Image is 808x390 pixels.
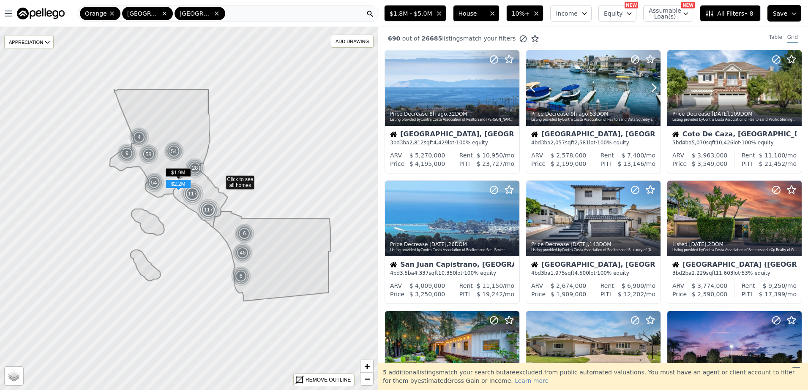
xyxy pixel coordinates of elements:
div: [GEOGRAPHIC_DATA], [GEOGRAPHIC_DATA] [531,261,655,270]
div: Listing provided by Contra Costa Association of Realtors and eXp Realty of Greater [GEOGRAPHIC_DA... [672,248,797,253]
span: $ 7,400 [622,152,644,159]
img: g2.png [143,172,165,193]
div: ARV [672,282,684,290]
div: PITI [742,160,752,168]
span: − [364,374,370,384]
span: Save [773,9,787,18]
img: g1.png [185,158,205,178]
span: $ 4,195,000 [409,160,445,167]
div: 117 [197,198,220,221]
span: 2,812 [409,140,424,146]
span: 5,070 [692,140,706,146]
div: 28 [185,158,205,178]
img: g3.png [197,198,220,221]
img: g1.png [232,243,253,263]
div: Price Decrease , 109 DOM [672,111,797,117]
button: House [453,5,500,22]
div: 5 additional listing s match your search but are excluded from public automated valuations. You m... [378,363,808,390]
div: REMOVE OUTLINE [306,376,351,384]
div: [GEOGRAPHIC_DATA], [GEOGRAPHIC_DATA] [531,131,655,139]
span: $ 11,150 [477,282,503,289]
a: Price Decrease 8h ago,32DOMListing provided byContra Costa Association of Realtorsand [PERSON_NAM... [385,50,519,173]
div: PITI [601,160,611,168]
span: Equity [604,9,622,18]
span: match your filters [463,34,516,43]
div: /mo [611,290,655,298]
div: 4 bd 3 ba sqft lot · 100% equity [531,139,655,146]
span: [GEOGRAPHIC_DATA] [127,9,159,18]
img: House [531,131,538,138]
time: 2025-09-27 15:53 [689,241,707,247]
button: 10%+ [506,5,544,22]
span: 4,429 [433,140,448,146]
div: PITI [601,290,611,298]
img: g2.png [138,144,160,165]
div: Price [672,160,687,168]
a: Price Decrease 9h ago,53DOMListing provided byContra Costa Association of Realtorsand Vista Sothe... [526,50,660,173]
div: ARV [531,151,543,160]
div: 6 [234,223,254,244]
span: $1.8M - $5.0M [390,9,432,18]
span: 10,350 [438,270,456,276]
img: g1.png [234,223,255,244]
span: 11,603 [715,270,733,276]
a: Price Decrease [DATE],109DOMListing provided byContra Costa Association of Realtorsand Pacific St... [667,50,801,173]
div: /mo [614,282,655,290]
span: + [364,361,370,371]
div: 3 bd 3 ba sqft lot · 100% equity [390,139,514,146]
span: $2.2M [165,179,191,188]
span: 2,581 [574,140,589,146]
div: /mo [755,151,797,160]
span: $ 3,250,000 [409,291,445,298]
div: Price [390,160,404,168]
button: $1.8M - $5.0M [384,5,446,22]
span: $ 13,146 [618,160,644,167]
span: Orange [85,9,107,18]
div: ARV [390,151,402,160]
div: /mo [473,151,514,160]
span: $ 9,250 [763,282,785,289]
a: Zoom out [360,373,373,385]
div: Price [390,290,404,298]
div: 54 [143,172,165,193]
span: $ 2,674,000 [551,282,587,289]
div: Rent [459,151,473,160]
div: ARV [672,151,684,160]
div: ARV [390,282,402,290]
img: g3.png [181,182,204,205]
div: 117 [181,182,204,205]
div: 6 [231,266,251,286]
span: $ 2,578,000 [551,152,587,159]
a: Layers [5,367,23,385]
span: 10%+ [512,9,530,18]
button: Income [550,5,592,22]
div: Listing provided by Contra Costa Association of Realtors and Pacific Sterling Realty [672,117,797,122]
div: /mo [470,160,514,168]
div: 46 [232,243,253,263]
a: Zoom in [360,360,373,373]
div: Price Decrease , 143 DOM [531,241,656,248]
span: $ 12,202 [618,291,644,298]
span: $ 10,950 [477,152,503,159]
div: 58 [138,144,159,165]
img: House [531,261,538,268]
div: Price [672,290,687,298]
div: Price [531,290,546,298]
div: /mo [752,290,797,298]
div: PITI [459,290,470,298]
div: Listing provided by Contra Costa Association of Realtors and Vista Sotheby's Int'l Realty [531,117,656,122]
time: 2025-09-28 00:03 [429,241,447,247]
div: /mo [611,160,655,168]
span: $ 2,199,000 [551,160,587,167]
div: Price [531,160,546,168]
div: out of listings [378,34,539,43]
span: 10,426 [715,140,733,146]
div: Rent [742,282,755,290]
span: 1,975 [551,270,565,276]
div: NEW [625,2,638,8]
img: Pellego [17,8,65,19]
img: g2.png [163,141,185,162]
span: 4,337 [414,270,429,276]
div: APPRECIATION [4,35,54,49]
span: 2,229 [692,270,706,276]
